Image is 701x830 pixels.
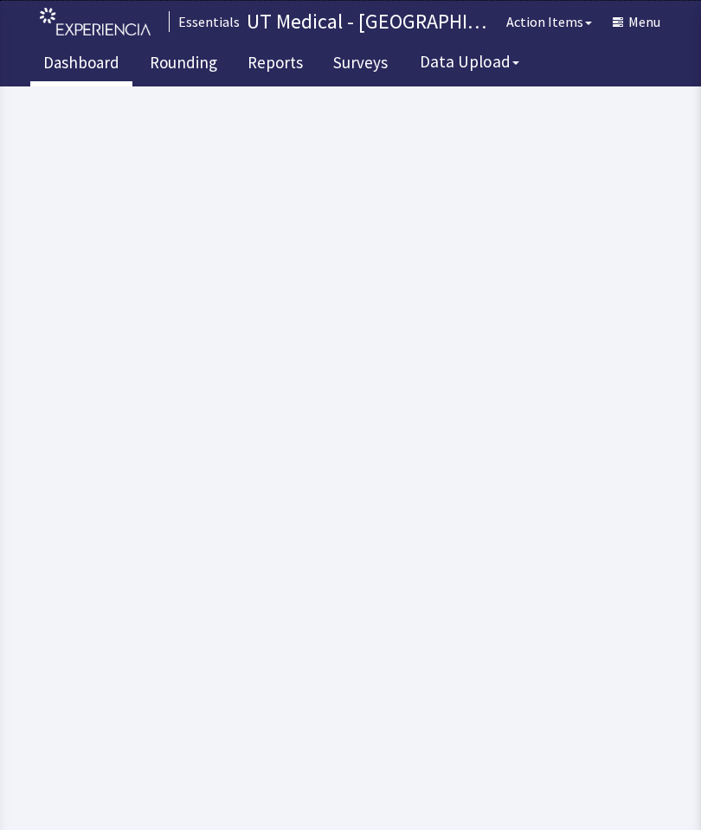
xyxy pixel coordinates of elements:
button: Menu [602,4,671,39]
a: Dashboard [30,43,132,86]
a: Rounding [137,43,230,86]
img: experiencia_logo.png [40,8,151,36]
button: Action Items [496,4,602,39]
a: Surveys [320,43,401,86]
button: Data Upload [409,46,530,78]
p: UT Medical - [GEOGRAPHIC_DATA][US_STATE] [247,8,496,35]
div: Essentials [169,11,240,32]
a: Reports [235,43,316,86]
